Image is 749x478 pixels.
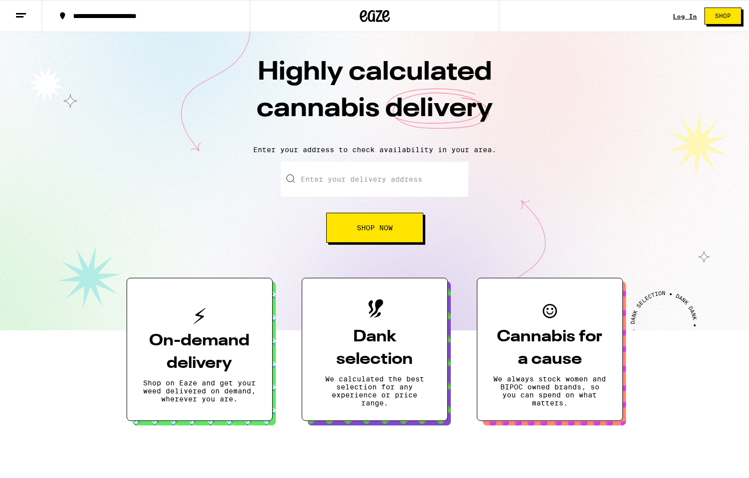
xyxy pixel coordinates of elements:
[704,8,741,25] button: Shop
[477,278,623,421] button: Cannabis for a causeWe always stock women and BIPOC owned brands, so you can spend on what matters.
[318,326,431,371] h3: Dank selection
[493,375,606,407] p: We always stock women and BIPOC owned brands, so you can spend on what matters.
[143,330,256,375] h3: On-demand delivery
[326,213,423,243] button: Shop Now
[127,278,273,421] button: On-demand deliveryShop on Eaze and get your weed delivered on demand, wherever you are.
[673,13,697,20] a: Log In
[281,162,468,197] input: Enter your delivery address
[357,224,393,231] span: Shop Now
[10,146,739,154] p: Enter your address to check availability in your area.
[697,8,749,25] a: Shop
[318,375,431,407] p: We calculated the best selection for any experience or price range.
[143,379,256,403] p: Shop on Eaze and get your weed delivered on demand, wherever you are.
[493,326,606,371] h3: Cannabis for a cause
[200,55,550,138] h1: Highly calculated cannabis delivery
[302,278,448,421] button: Dank selectionWe calculated the best selection for any experience or price range.
[715,13,731,19] span: Shop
